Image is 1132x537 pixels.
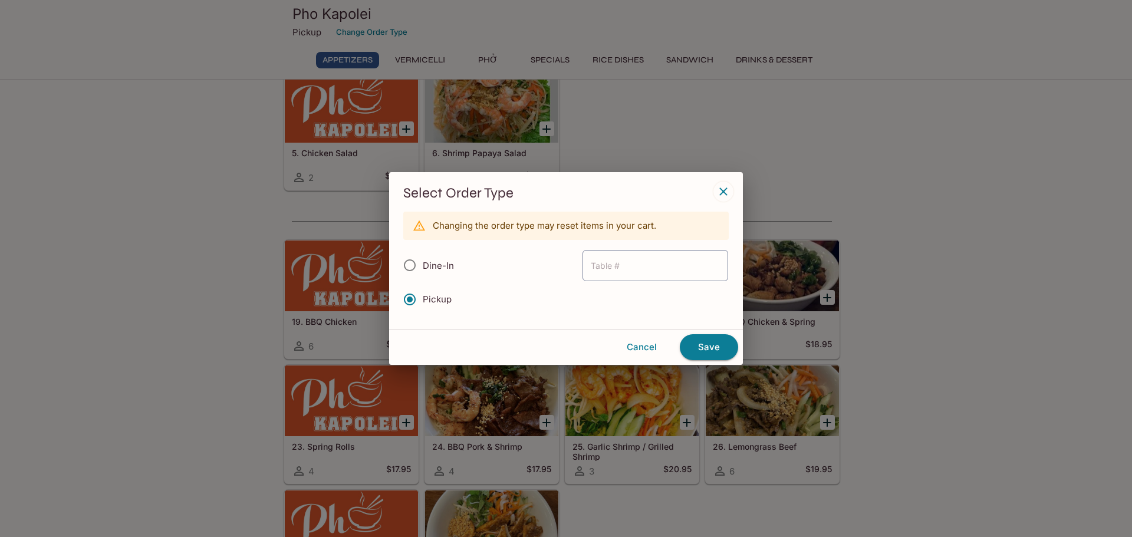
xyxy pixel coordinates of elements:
h3: Select Order Type [403,184,729,202]
input: Table # [583,250,728,281]
span: Pickup [423,294,452,305]
button: Cancel [608,335,675,360]
button: Save [680,334,738,360]
span: Dine-In [423,260,454,271]
p: Changing the order type may reset items in your cart. [433,220,656,231]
